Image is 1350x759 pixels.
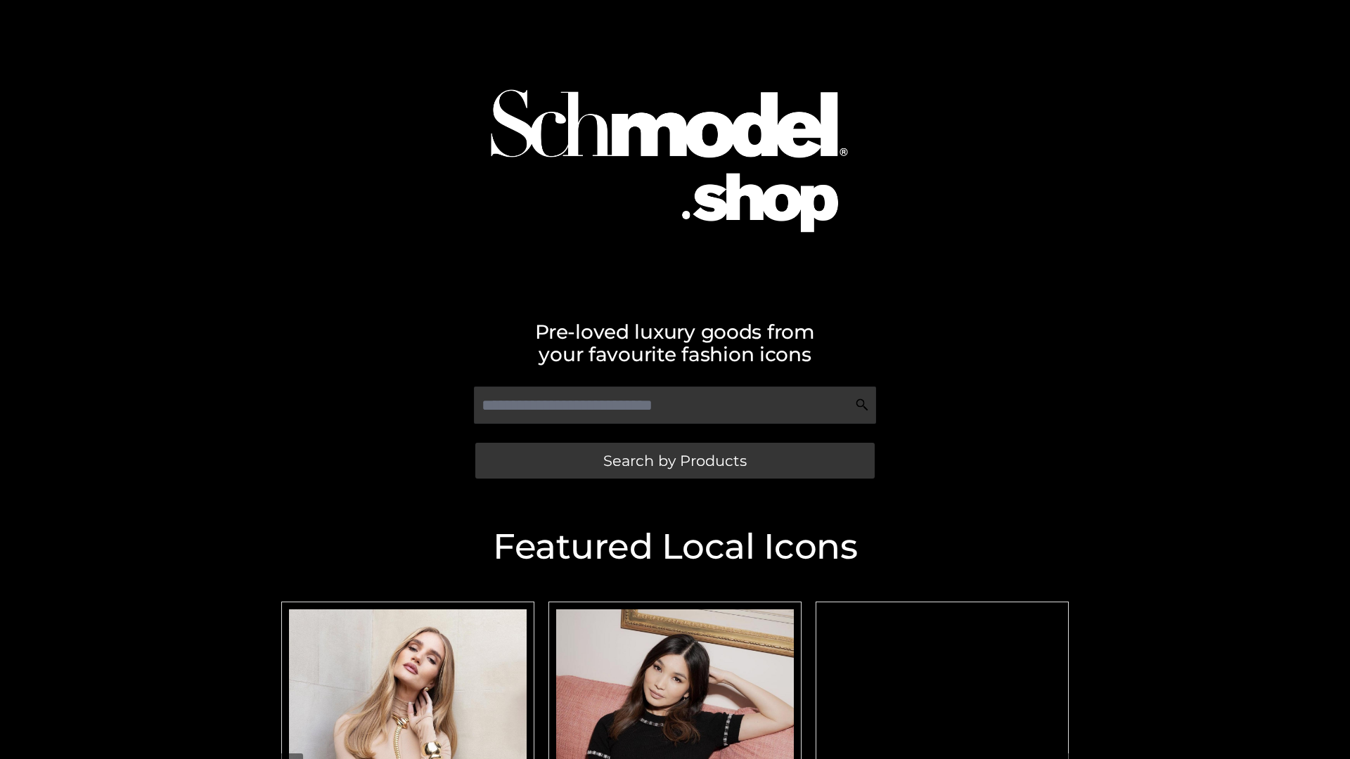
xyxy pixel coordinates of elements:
[603,453,747,468] span: Search by Products
[855,398,869,412] img: Search Icon
[274,529,1076,564] h2: Featured Local Icons​
[475,443,875,479] a: Search by Products
[274,320,1076,365] h2: Pre-loved luxury goods from your favourite fashion icons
